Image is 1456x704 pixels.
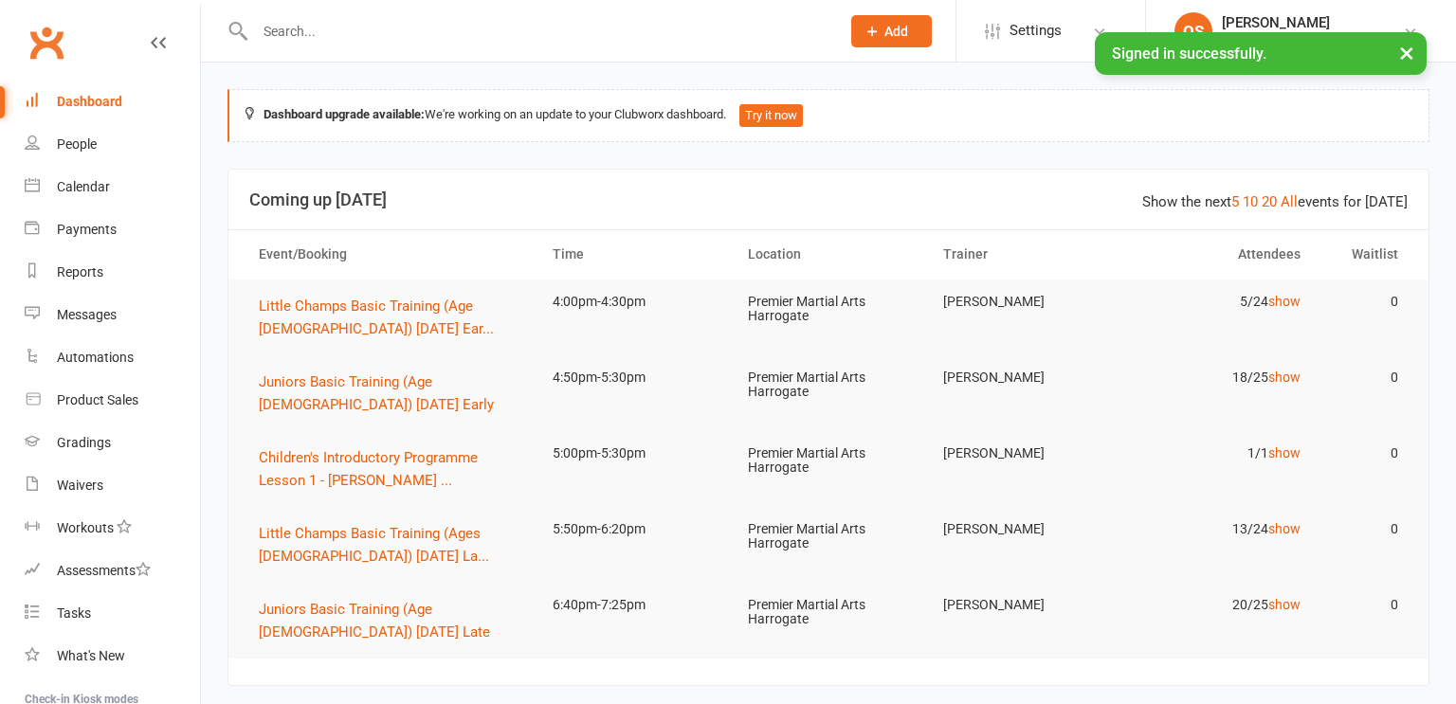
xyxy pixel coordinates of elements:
[57,435,111,450] div: Gradings
[227,89,1429,142] div: We're working on an update to your Clubworx dashboard.
[1318,431,1415,476] td: 0
[536,280,731,324] td: 4:00pm-4:30pm
[57,520,114,535] div: Workouts
[731,230,926,279] th: Location
[249,18,827,45] input: Search...
[259,298,494,337] span: Little Champs Basic Training (Age [DEMOGRAPHIC_DATA]) [DATE] Ear...
[23,19,70,66] a: Clubworx
[1268,294,1301,309] a: show
[57,264,103,280] div: Reports
[1281,193,1298,210] a: All
[259,449,478,489] span: Children's Introductory Programme Lesson 1 - [PERSON_NAME] ...
[259,295,519,340] button: Little Champs Basic Training (Age [DEMOGRAPHIC_DATA]) [DATE] Ear...
[259,373,494,413] span: Juniors Basic Training (Age [DEMOGRAPHIC_DATA]) [DATE] Early
[25,550,200,592] a: Assessments
[926,507,1121,551] td: [PERSON_NAME]
[1222,14,1403,31] div: [PERSON_NAME]
[57,136,97,152] div: People
[1222,31,1403,48] div: Premier Martial Arts Harrogate
[1268,521,1301,536] a: show
[57,222,117,237] div: Payments
[926,280,1121,324] td: [PERSON_NAME]
[1243,193,1258,210] a: 10
[57,605,91,621] div: Tasks
[926,583,1121,627] td: [PERSON_NAME]
[536,355,731,400] td: 4:50pm-5:30pm
[25,592,200,635] a: Tasks
[1318,230,1415,279] th: Waitlist
[1390,32,1424,73] button: ×
[1121,507,1317,551] td: 13/24
[731,431,926,491] td: Premier Martial Arts Harrogate
[1318,583,1415,627] td: 0
[25,123,200,166] a: People
[25,251,200,294] a: Reports
[536,431,731,476] td: 5:00pm-5:30pm
[264,107,425,121] strong: Dashboard upgrade available:
[259,598,519,643] button: Juniors Basic Training (Age [DEMOGRAPHIC_DATA]) [DATE] Late
[731,355,926,415] td: Premier Martial Arts Harrogate
[926,431,1121,476] td: [PERSON_NAME]
[1121,355,1317,400] td: 18/25
[259,446,519,492] button: Children's Introductory Programme Lesson 1 - [PERSON_NAME] ...
[25,464,200,507] a: Waivers
[259,370,519,416] button: Juniors Basic Training (Age [DEMOGRAPHIC_DATA]) [DATE] Early
[259,522,519,568] button: Little Champs Basic Training (Ages [DEMOGRAPHIC_DATA]) [DATE] La...
[1112,45,1266,63] span: Signed in successfully.
[1121,583,1317,627] td: 20/25
[25,379,200,422] a: Product Sales
[1174,12,1212,50] div: OS
[1231,193,1239,210] a: 5
[57,392,138,407] div: Product Sales
[25,208,200,251] a: Payments
[25,507,200,550] a: Workouts
[1121,431,1317,476] td: 1/1
[25,336,200,379] a: Automations
[25,166,200,208] a: Calendar
[884,24,908,39] span: Add
[1262,193,1277,210] a: 20
[926,355,1121,400] td: [PERSON_NAME]
[1318,507,1415,551] td: 0
[259,525,489,565] span: Little Champs Basic Training (Ages [DEMOGRAPHIC_DATA]) [DATE] La...
[259,601,490,641] span: Juniors Basic Training (Age [DEMOGRAPHIC_DATA]) [DATE] Late
[1318,355,1415,400] td: 0
[57,94,122,109] div: Dashboard
[57,478,103,493] div: Waivers
[1268,445,1301,460] a: show
[57,350,134,365] div: Automations
[1010,9,1062,52] span: Settings
[926,230,1121,279] th: Trainer
[536,230,731,279] th: Time
[1121,280,1317,324] td: 5/24
[536,583,731,627] td: 6:40pm-7:25pm
[25,81,200,123] a: Dashboard
[1121,230,1317,279] th: Attendees
[536,507,731,551] td: 5:50pm-6:20pm
[1268,370,1301,385] a: show
[57,179,110,194] div: Calendar
[731,280,926,339] td: Premier Martial Arts Harrogate
[25,422,200,464] a: Gradings
[1142,190,1408,213] div: Show the next events for [DATE]
[1318,280,1415,324] td: 0
[1268,597,1301,612] a: show
[731,583,926,642] td: Premier Martial Arts Harrogate
[731,507,926,567] td: Premier Martial Arts Harrogate
[739,104,803,127] button: Try it now
[249,190,1408,209] h3: Coming up [DATE]
[242,230,536,279] th: Event/Booking
[25,294,200,336] a: Messages
[25,635,200,677] a: What's New
[57,648,125,663] div: What's New
[57,563,151,578] div: Assessments
[57,307,117,322] div: Messages
[851,15,932,47] button: Add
